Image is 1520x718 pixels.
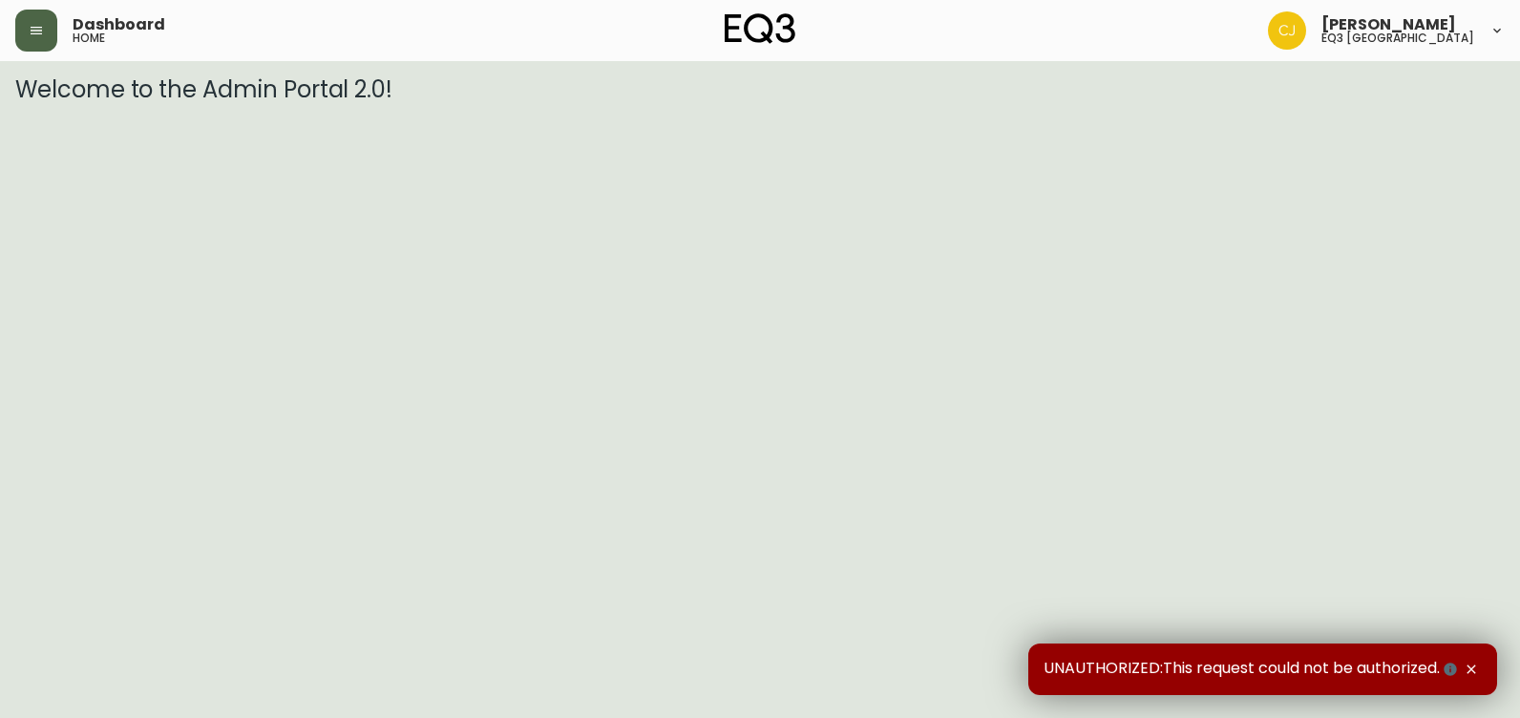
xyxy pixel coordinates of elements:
[73,17,165,32] span: Dashboard
[1044,659,1461,680] span: UNAUTHORIZED:This request could not be authorized.
[725,13,795,44] img: logo
[73,32,105,44] h5: home
[1321,17,1456,32] span: [PERSON_NAME]
[1268,11,1306,50] img: 7836c8950ad67d536e8437018b5c2533
[15,76,1505,103] h3: Welcome to the Admin Portal 2.0!
[1321,32,1474,44] h5: eq3 [GEOGRAPHIC_DATA]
